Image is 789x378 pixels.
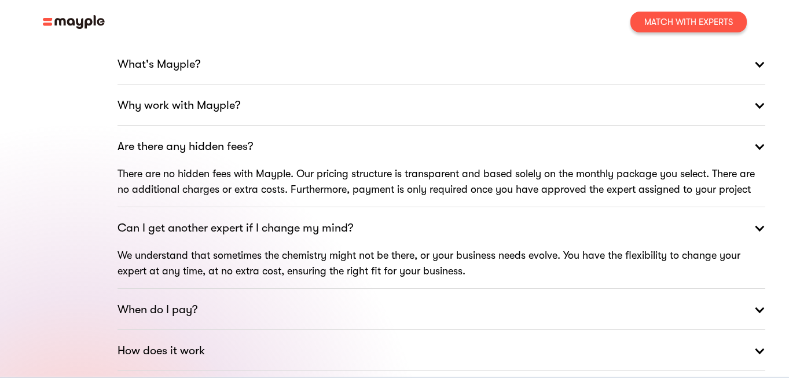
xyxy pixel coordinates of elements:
[118,207,765,249] a: Can I get another expert if I change my mind?
[118,96,240,115] strong: Why work with Mayple?
[118,126,765,167] a: Are there any hidden fees?
[118,248,765,279] p: We understand that sometimes the chemistry might not be there, or your business needs evolve. You...
[118,342,205,360] strong: How does it work
[118,300,197,319] strong: When do I pay?
[118,289,765,331] a: When do I pay?
[118,219,353,237] strong: Can I get another expert if I change my mind?
[118,168,755,195] strong: There are no hidden fees with Mayple. Our pricing structure is transparent and based solely on th...
[118,43,765,85] a: What's Mayple?
[118,55,200,74] strong: What's Mayple?
[118,137,253,156] strong: Are there any hidden fees?
[118,330,765,372] a: How does it work
[118,85,765,126] a: Why work with Mayple?
[644,16,733,28] div: Match With Experts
